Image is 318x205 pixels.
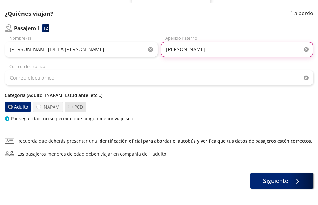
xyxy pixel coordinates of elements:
[42,24,49,32] div: 12
[33,102,63,112] label: INAPAM
[4,102,31,112] label: Adulto
[14,25,40,32] p: Pasajero 1
[98,138,312,144] a: identificación oficial para abordar el autobús y verifica que tus datos de pasajeros estén correc...
[5,42,158,57] input: Nombre (s)
[17,138,312,144] span: Recuerda que deberás presentar una
[290,9,313,18] p: 1 a bordo
[17,151,166,157] div: Los pasajeros menores de edad deben viajar en compañía de 1 adulto
[5,70,313,86] input: Correo electrónico
[263,177,288,185] span: Siguiente
[11,115,134,122] p: Por seguridad, no se permite que ningún menor viaje solo
[161,42,314,57] input: Apellido Paterno
[5,9,53,18] p: ¿Quiénes viajan?
[250,173,313,189] button: Siguiente
[5,92,313,99] p: Categoría (Adulto, INAPAM, Estudiante, etc...)
[65,102,86,112] label: PCD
